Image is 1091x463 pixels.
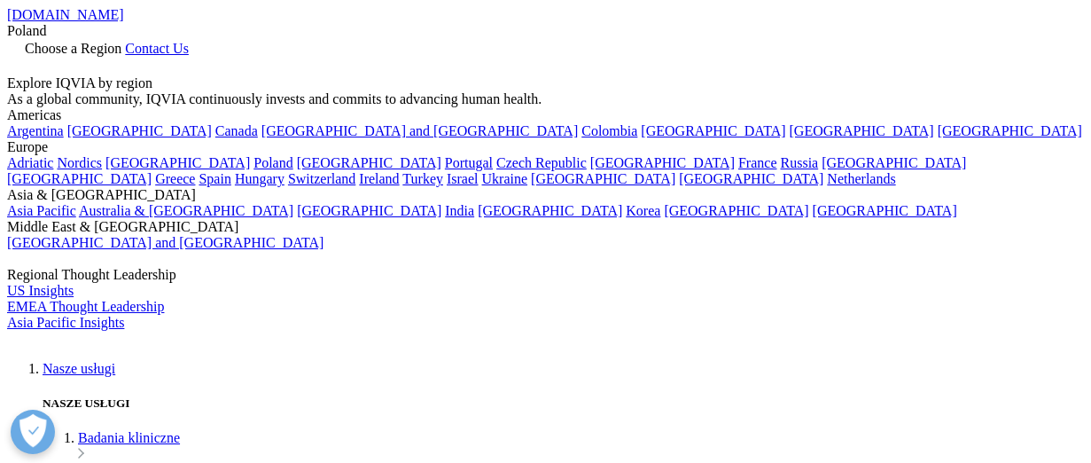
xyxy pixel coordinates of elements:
[664,203,808,218] a: [GEOGRAPHIC_DATA]
[57,155,102,170] a: Nordics
[359,171,399,186] a: Ireland
[7,7,124,22] a: [DOMAIN_NAME]
[402,171,443,186] a: Turkey
[155,171,195,186] a: Greece
[297,155,441,170] a: [GEOGRAPHIC_DATA]
[447,171,479,186] a: Israel
[581,123,637,138] a: Colombia
[938,123,1082,138] a: [GEOGRAPHIC_DATA]
[496,155,587,170] a: Czech Republic
[478,203,622,218] a: [GEOGRAPHIC_DATA]
[288,171,355,186] a: Switzerland
[445,155,493,170] a: Portugal
[482,171,528,186] a: Ukraine
[7,283,74,298] a: US Insights
[7,23,1084,39] div: Poland
[445,203,474,218] a: India
[253,155,292,170] a: Poland
[679,171,823,186] a: [GEOGRAPHIC_DATA]
[7,187,1084,203] div: Asia & [GEOGRAPHIC_DATA]
[7,299,164,314] a: EMEA Thought Leadership
[7,123,64,138] a: Argentina
[25,41,121,56] span: Choose a Region
[78,430,180,445] a: Badania kliniczne
[827,171,895,186] a: Netherlands
[531,171,675,186] a: [GEOGRAPHIC_DATA]
[67,123,212,138] a: [GEOGRAPHIC_DATA]
[7,203,76,218] a: Asia Pacific
[738,155,777,170] a: France
[43,361,115,376] a: Nasze usługi
[7,219,1084,235] div: Middle East & [GEOGRAPHIC_DATA]
[7,75,1084,91] div: Explore IQVIA by region
[125,41,189,56] a: Contact Us
[261,123,578,138] a: [GEOGRAPHIC_DATA] and [GEOGRAPHIC_DATA]
[781,155,819,170] a: Russia
[43,396,1084,411] h5: NASZE USŁUGI
[7,139,1084,155] div: Europe
[7,107,1084,123] div: Americas
[641,123,785,138] a: [GEOGRAPHIC_DATA]
[626,203,660,218] a: Korea
[790,123,934,138] a: [GEOGRAPHIC_DATA]
[215,123,258,138] a: Canada
[590,155,735,170] a: [GEOGRAPHIC_DATA]
[7,315,124,330] a: Asia Pacific Insights
[7,171,152,186] a: [GEOGRAPHIC_DATA]
[7,235,323,250] a: [GEOGRAPHIC_DATA] and [GEOGRAPHIC_DATA]
[7,155,53,170] a: Adriatic
[7,91,1084,107] div: As a global community, IQVIA continuously invests and commits to advancing human health.
[235,171,284,186] a: Hungary
[813,203,957,218] a: [GEOGRAPHIC_DATA]
[297,203,441,218] a: [GEOGRAPHIC_DATA]
[822,155,966,170] a: [GEOGRAPHIC_DATA]
[11,410,55,454] button: Otwórz Preferencje
[199,171,230,186] a: Spain
[7,267,1084,283] div: Regional Thought Leadership
[79,203,293,218] a: Australia & [GEOGRAPHIC_DATA]
[105,155,250,170] a: [GEOGRAPHIC_DATA]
